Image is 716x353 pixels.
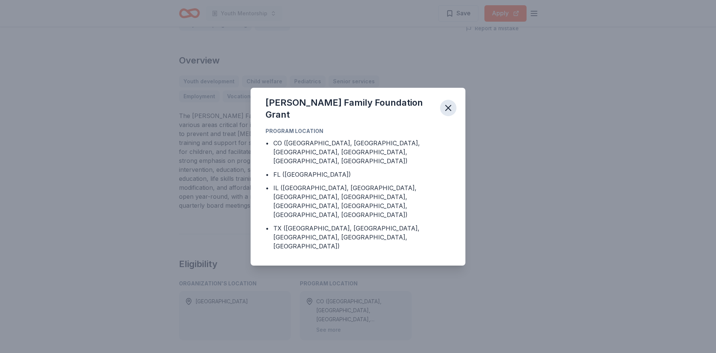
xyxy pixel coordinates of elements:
div: • [266,170,269,179]
div: TX ([GEOGRAPHIC_DATA], [GEOGRAPHIC_DATA], [GEOGRAPHIC_DATA], [GEOGRAPHIC_DATA], [GEOGRAPHIC_DATA]) [273,224,450,251]
div: IL ([GEOGRAPHIC_DATA], [GEOGRAPHIC_DATA], [GEOGRAPHIC_DATA], [GEOGRAPHIC_DATA], [GEOGRAPHIC_DATA]... [273,183,450,219]
div: • [266,224,269,233]
div: FL ([GEOGRAPHIC_DATA]) [273,170,351,179]
div: Program Location [266,127,450,136]
div: • [266,139,269,148]
div: [PERSON_NAME] Family Foundation Grant [266,97,434,121]
div: CO ([GEOGRAPHIC_DATA], [GEOGRAPHIC_DATA], [GEOGRAPHIC_DATA], [GEOGRAPHIC_DATA], [GEOGRAPHIC_DATA]... [273,139,450,165]
div: • [266,183,269,192]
